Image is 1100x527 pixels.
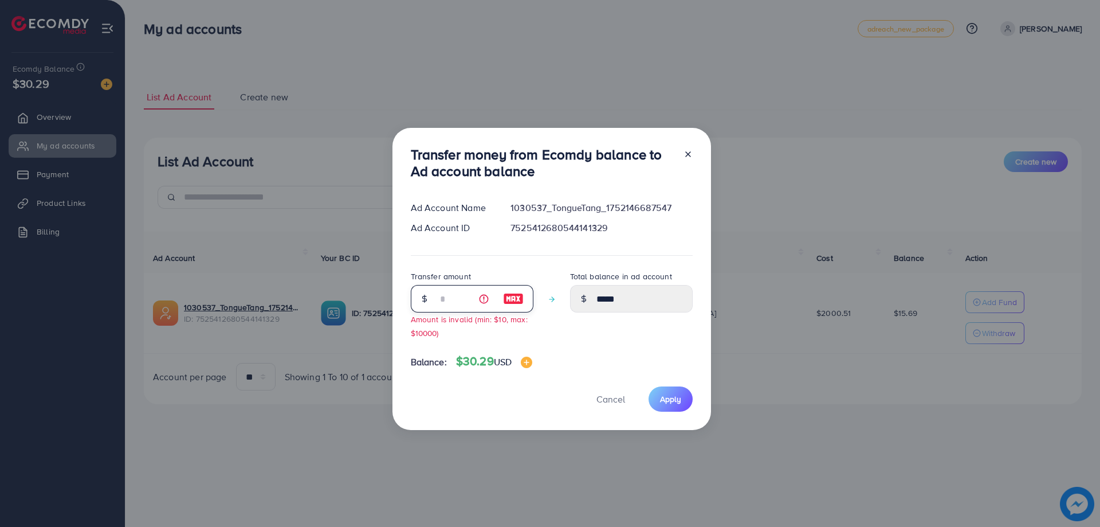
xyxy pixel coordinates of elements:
button: Cancel [582,387,639,411]
span: Balance: [411,356,447,369]
img: image [521,357,532,368]
span: Apply [660,393,681,405]
div: 1030537_TongueTang_1752146687547 [501,201,701,214]
img: image [503,292,524,306]
h3: Transfer money from Ecomdy balance to Ad account balance [411,146,674,179]
small: Amount is invalid (min: $10, max: $10000) [411,314,528,338]
h4: $30.29 [456,354,532,369]
button: Apply [649,387,693,411]
label: Total balance in ad account [570,271,672,282]
div: 7525412680544141329 [501,221,701,235]
label: Transfer amount [411,271,471,282]
div: Ad Account ID [402,221,502,235]
span: USD [494,356,512,368]
span: Cancel [596,393,625,405]
div: Ad Account Name [402,201,502,214]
